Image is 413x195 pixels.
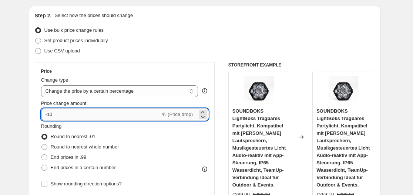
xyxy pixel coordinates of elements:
[41,100,87,106] span: Price change amount
[35,12,52,19] h2: Step 2.
[201,87,208,95] div: help
[44,48,80,54] span: Use CSV upload
[54,12,133,19] p: Select how the prices should change
[41,123,62,129] span: Rounding
[316,108,370,188] span: SOUNDBOKS LightBoks Tragbares Partylicht, Kompatibel mit [PERSON_NAME] Lautsprechern, Musikgesteu...
[329,76,358,105] img: 410j8HiWQWL_80x.jpg
[51,181,122,187] span: Show rounding direction options?
[51,134,95,139] span: Round to nearest .01
[232,108,286,188] span: SOUNDBOKS LightBoks Tragbares Partylicht, Kompatibel mit [PERSON_NAME] Lautsprechern, Musikgesteu...
[51,165,116,170] span: End prices in a certain number
[244,76,274,105] img: 410j8HiWQWL_80x.jpg
[51,144,119,150] span: Round to nearest whole number
[44,38,108,43] span: Set product prices individually
[41,68,52,74] h3: Price
[162,112,193,117] span: % (Price drop)
[41,77,68,83] span: Change type
[44,27,104,33] span: Use bulk price change rules
[51,154,87,160] span: End prices in .99
[228,62,375,68] h6: STOREFRONT EXAMPLE
[41,109,161,120] input: -15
